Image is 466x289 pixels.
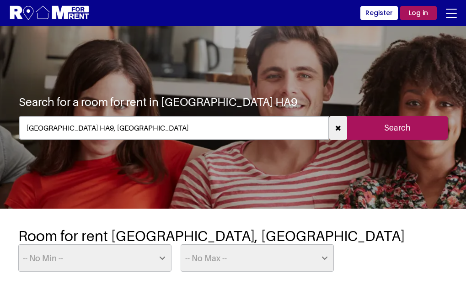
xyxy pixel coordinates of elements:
[360,6,398,20] a: Register
[19,95,298,109] h1: Search for a room for rent in [GEOGRAPHIC_DATA] HA9
[19,116,329,140] input: Where do you want to live. Search by town or postcode
[347,116,448,140] input: Search
[9,5,90,21] img: Logo for Room for Rent, featuring a welcoming design with a house icon and modern typography
[18,227,448,244] h2: Room for rent [GEOGRAPHIC_DATA], [GEOGRAPHIC_DATA]
[400,6,437,20] a: Log in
